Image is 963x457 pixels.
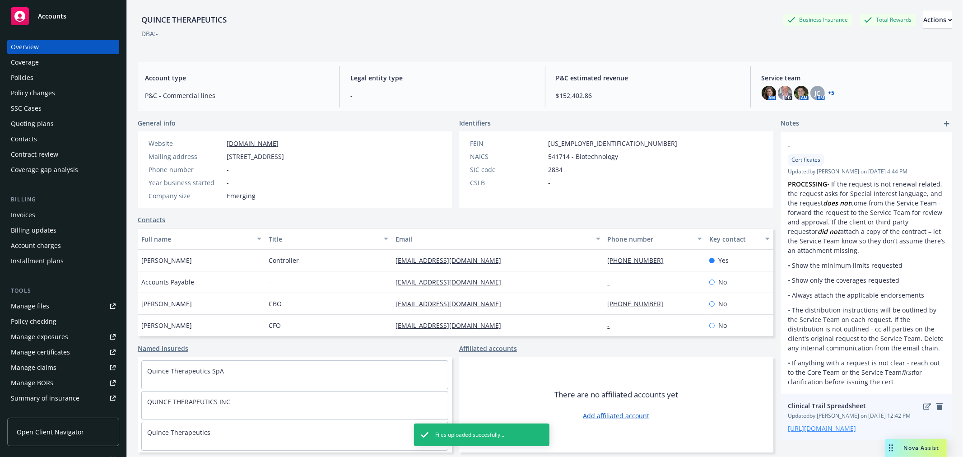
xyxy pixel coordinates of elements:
[7,391,119,406] a: Summary of insurance
[818,227,840,236] em: did not
[718,321,727,330] span: No
[11,376,53,390] div: Manage BORs
[11,254,64,268] div: Installment plans
[350,91,534,100] span: -
[788,168,945,176] span: Updated by [PERSON_NAME] on [DATE] 4:44 PM
[7,86,119,100] a: Policy changes
[138,118,176,128] span: General info
[7,314,119,329] a: Policy checking
[788,305,945,353] p: • The distribution instructions will be outlined by the Service Team on each request. If the dist...
[608,278,617,286] a: -
[7,117,119,131] a: Quoting plans
[921,401,932,412] a: edit
[350,73,534,83] span: Legal entity type
[781,134,952,394] div: -CertificatesUpdatedby [PERSON_NAME] on [DATE] 4:44 PMPROCESSING• If the request is not renewal r...
[145,73,328,83] span: Account type
[7,286,119,295] div: Tools
[7,360,119,375] a: Manage claims
[11,238,61,253] div: Account charges
[38,13,66,20] span: Accounts
[227,152,284,161] span: [STREET_ADDRESS]
[814,89,820,98] span: JC
[548,152,618,161] span: 541714 - Biotechnology
[7,223,119,238] a: Billing updates
[7,70,119,85] a: Policies
[141,256,192,265] span: [PERSON_NAME]
[147,397,230,406] a: QUINCE THERAPEUTICS INC
[269,277,271,287] span: -
[141,299,192,308] span: [PERSON_NAME]
[554,389,678,400] span: There are no affiliated accounts yet
[794,86,809,100] img: photo
[11,360,56,375] div: Manage claims
[934,401,945,412] a: remove
[141,29,158,38] div: DBA: -
[941,118,952,129] a: add
[11,86,55,100] div: Policy changes
[706,228,773,250] button: Key contact
[11,55,39,70] div: Coverage
[269,321,281,330] span: CFO
[395,278,508,286] a: [EMAIL_ADDRESS][DOMAIN_NAME]
[762,73,945,83] span: Service team
[141,277,194,287] span: Accounts Payable
[608,299,671,308] a: [PHONE_NUMBER]
[470,178,544,187] div: CSLB
[904,444,940,452] span: Nova Assist
[788,358,945,387] p: • If anything with a request is not clear - reach out to the Core Team or the Service Team for cl...
[265,228,392,250] button: Title
[7,330,119,344] a: Manage exposures
[17,427,84,437] span: Open Client Navigator
[11,70,33,85] div: Policies
[604,228,706,250] button: Phone number
[709,234,760,244] div: Key contact
[923,11,952,28] div: Actions
[608,321,617,330] a: -
[608,256,671,265] a: [PHONE_NUMBER]
[141,234,251,244] div: Full name
[138,14,230,26] div: QUINCE THERAPEUTICS
[548,165,563,174] span: 2834
[149,178,223,187] div: Year business started
[395,234,590,244] div: Email
[7,208,119,222] a: Invoices
[11,330,68,344] div: Manage exposures
[11,345,70,359] div: Manage certificates
[548,139,677,148] span: [US_EMPLOYER_IDENTIFICATION_NUMBER]
[902,368,913,377] em: first
[885,439,897,457] div: Drag to move
[548,178,550,187] span: -
[11,223,56,238] div: Billing updates
[791,156,820,164] span: Certificates
[269,234,379,244] div: Title
[7,254,119,268] a: Installment plans
[227,178,229,187] span: -
[608,234,692,244] div: Phone number
[11,163,78,177] div: Coverage gap analysis
[860,14,916,25] div: Total Rewards
[823,199,851,207] em: does not
[436,431,505,439] span: Files uploaded succesfully...
[11,299,49,313] div: Manage files
[149,139,223,148] div: Website
[783,14,852,25] div: Business Insurance
[269,299,282,308] span: CBO
[145,91,328,100] span: P&C - Commercial lines
[149,152,223,161] div: Mailing address
[395,299,508,308] a: [EMAIL_ADDRESS][DOMAIN_NAME]
[7,101,119,116] a: SSC Cases
[885,439,947,457] button: Nova Assist
[141,321,192,330] span: [PERSON_NAME]
[11,132,37,146] div: Contacts
[149,191,223,201] div: Company size
[7,238,119,253] a: Account charges
[470,139,544,148] div: FEIN
[138,215,165,224] a: Contacts
[11,117,54,131] div: Quoting plans
[459,344,517,353] a: Affiliated accounts
[138,344,188,353] a: Named insureds
[138,228,265,250] button: Full name
[718,256,729,265] span: Yes
[7,376,119,390] a: Manage BORs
